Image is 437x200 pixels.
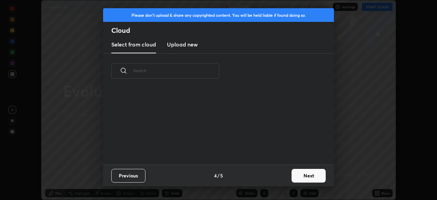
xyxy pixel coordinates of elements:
div: Please don't upload & share any copyrighted content. You will be held liable if found doing so. [103,8,334,22]
button: Previous [111,169,145,183]
h4: / [217,172,220,179]
h3: Select from cloud [111,40,156,49]
button: Next [292,169,326,183]
div: grid [103,86,326,164]
input: Search [133,56,219,85]
h4: 4 [214,172,217,179]
h2: Cloud [111,26,334,35]
h4: 5 [220,172,223,179]
h3: Upload new [167,40,198,49]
